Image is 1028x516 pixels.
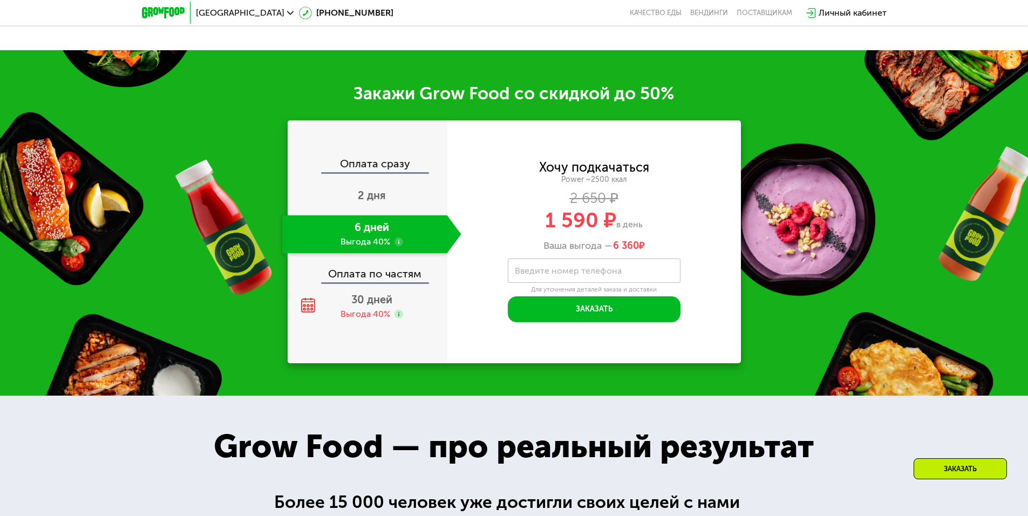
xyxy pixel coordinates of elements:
[289,158,447,172] div: Оплата сразу
[819,6,887,19] div: Личный кабинет
[508,296,680,322] button: Заказать
[190,422,838,471] div: Grow Food — про реальный результат
[616,219,643,229] span: в день
[613,240,639,252] span: 6 360
[274,489,754,515] div: Более 15 000 человек уже достигли своих целей с нами
[299,6,393,19] a: [PHONE_NUMBER]
[508,286,680,294] div: Для уточнения деталей заказа и доставки
[515,268,622,274] label: Введите номер телефона
[737,9,792,17] div: поставщикам
[447,240,741,252] div: Ваша выгода —
[341,308,390,320] div: Выгода 40%
[539,161,649,173] div: Хочу подкачаться
[447,175,741,185] div: Power ~2500 ккал
[358,189,386,202] span: 2 дня
[289,257,447,282] div: Оплата по частям
[630,9,682,17] a: Качество еды
[914,458,1007,479] div: Заказать
[545,208,616,233] span: 1 590 ₽
[447,193,741,205] div: 2 650 ₽
[690,9,728,17] a: Вендинги
[351,293,392,306] span: 30 дней
[196,9,284,17] span: [GEOGRAPHIC_DATA]
[613,240,645,252] span: ₽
